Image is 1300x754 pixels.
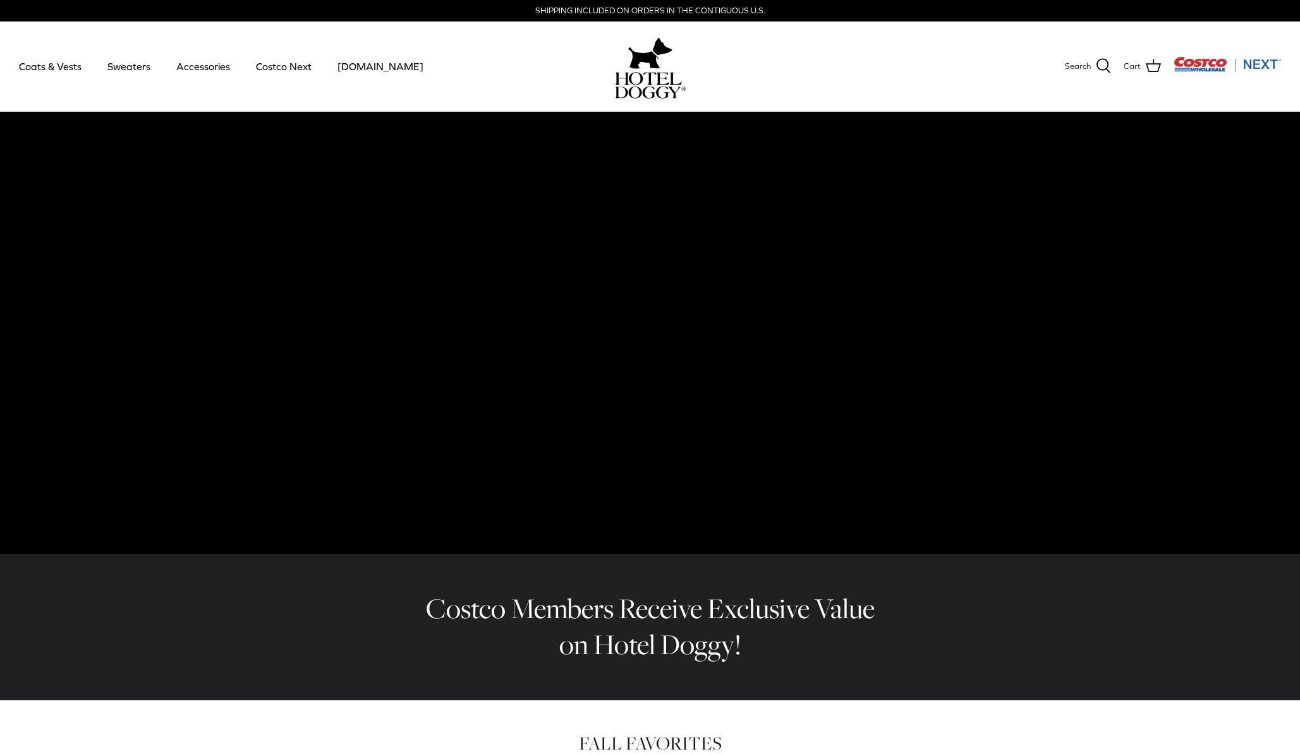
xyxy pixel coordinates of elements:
h2: Costco Members Receive Exclusive Value on Hotel Doggy! [416,591,884,662]
a: Search [1065,58,1111,75]
a: Costco Next [245,45,323,88]
span: Search [1065,60,1091,73]
img: hoteldoggycom [615,72,686,99]
a: Coats & Vests [8,45,93,88]
a: Sweaters [96,45,162,88]
img: hoteldoggy.com [628,34,672,72]
a: Visit Costco Next [1174,64,1281,74]
a: hoteldoggy.com hoteldoggycom [615,34,686,99]
img: Costco Next [1174,56,1281,72]
a: Accessories [165,45,241,88]
a: Cart [1124,58,1161,75]
span: Cart [1124,60,1141,73]
a: [DOMAIN_NAME] [326,45,435,88]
